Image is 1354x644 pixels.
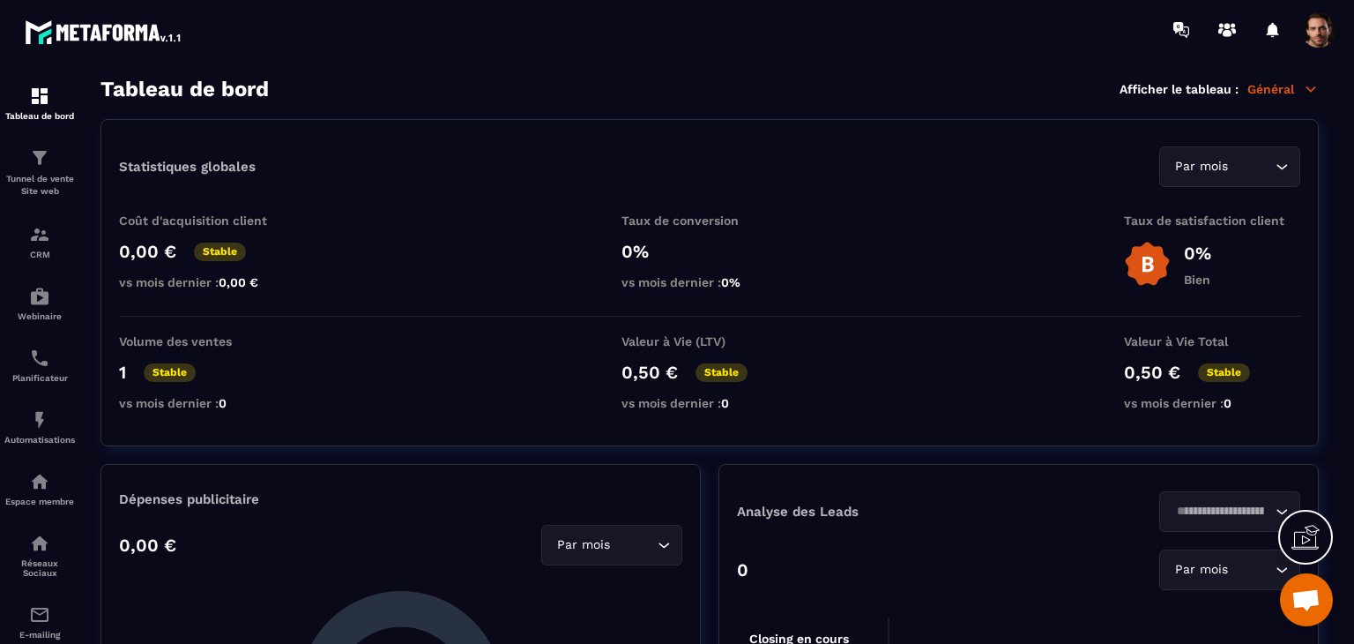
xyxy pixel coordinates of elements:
[1171,502,1271,521] input: Search for option
[4,173,75,198] p: Tunnel de vente Site web
[4,630,75,640] p: E-mailing
[119,362,126,383] p: 1
[219,275,258,289] span: 0,00 €
[721,275,740,289] span: 0%
[1231,157,1271,176] input: Search for option
[1120,82,1239,96] p: Afficher le tableau :
[1198,363,1250,382] p: Stable
[696,363,748,382] p: Stable
[4,134,75,211] a: formationformationTunnel de vente Site web
[119,396,295,410] p: vs mois dernier :
[1159,550,1300,590] div: Search for option
[1124,362,1180,383] p: 0,50 €
[119,159,256,175] p: Statistiques globales
[4,435,75,445] p: Automatisations
[4,111,75,121] p: Tableau de bord
[4,334,75,396] a: schedulerschedulerPlanificateur
[4,373,75,383] p: Planificateur
[119,491,682,507] p: Dépenses publicitaire
[29,604,50,625] img: email
[1159,491,1300,532] div: Search for option
[621,275,798,289] p: vs mois dernier :
[614,535,653,555] input: Search for option
[29,147,50,168] img: formation
[721,396,729,410] span: 0
[119,213,295,228] p: Coût d'acquisition client
[4,458,75,520] a: automationsautomationsEspace membre
[119,241,176,262] p: 0,00 €
[621,241,798,262] p: 0%
[100,77,269,101] h3: Tableau de bord
[737,504,1019,520] p: Analyse des Leads
[25,16,183,48] img: logo
[1184,273,1211,287] p: Bien
[1280,573,1333,626] div: Mở cuộc trò chuyện
[4,497,75,506] p: Espace membre
[4,72,75,134] a: formationformationTableau de bord
[29,471,50,492] img: automations
[1124,396,1300,410] p: vs mois dernier :
[29,224,50,245] img: formation
[621,213,798,228] p: Taux de conversion
[541,525,682,565] div: Search for option
[119,334,295,348] p: Volume des ventes
[29,86,50,107] img: formation
[1124,213,1300,228] p: Taux de satisfaction client
[1159,146,1300,187] div: Search for option
[29,348,50,369] img: scheduler
[29,409,50,431] img: automations
[1231,560,1271,580] input: Search for option
[144,363,196,382] p: Stable
[1124,241,1171,288] img: b-badge-o.b3b20ee6.svg
[4,558,75,578] p: Réseaux Sociaux
[29,286,50,307] img: automations
[119,275,295,289] p: vs mois dernier :
[29,533,50,554] img: social-network
[4,396,75,458] a: automationsautomationsAutomatisations
[1224,396,1231,410] span: 0
[194,243,246,261] p: Stable
[4,273,75,334] a: automationsautomationsWebinaire
[1247,81,1319,97] p: Général
[621,334,798,348] p: Valeur à Vie (LTV)
[1124,334,1300,348] p: Valeur à Vie Total
[4,211,75,273] a: formationformationCRM
[553,535,614,555] span: Par mois
[621,362,678,383] p: 0,50 €
[1184,243,1211,264] p: 0%
[4,311,75,321] p: Webinaire
[219,396,227,410] span: 0
[1171,157,1231,176] span: Par mois
[4,520,75,591] a: social-networksocial-networkRéseaux Sociaux
[737,559,748,580] p: 0
[119,535,176,556] p: 0,00 €
[1171,560,1231,580] span: Par mois
[621,396,798,410] p: vs mois dernier :
[4,250,75,259] p: CRM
